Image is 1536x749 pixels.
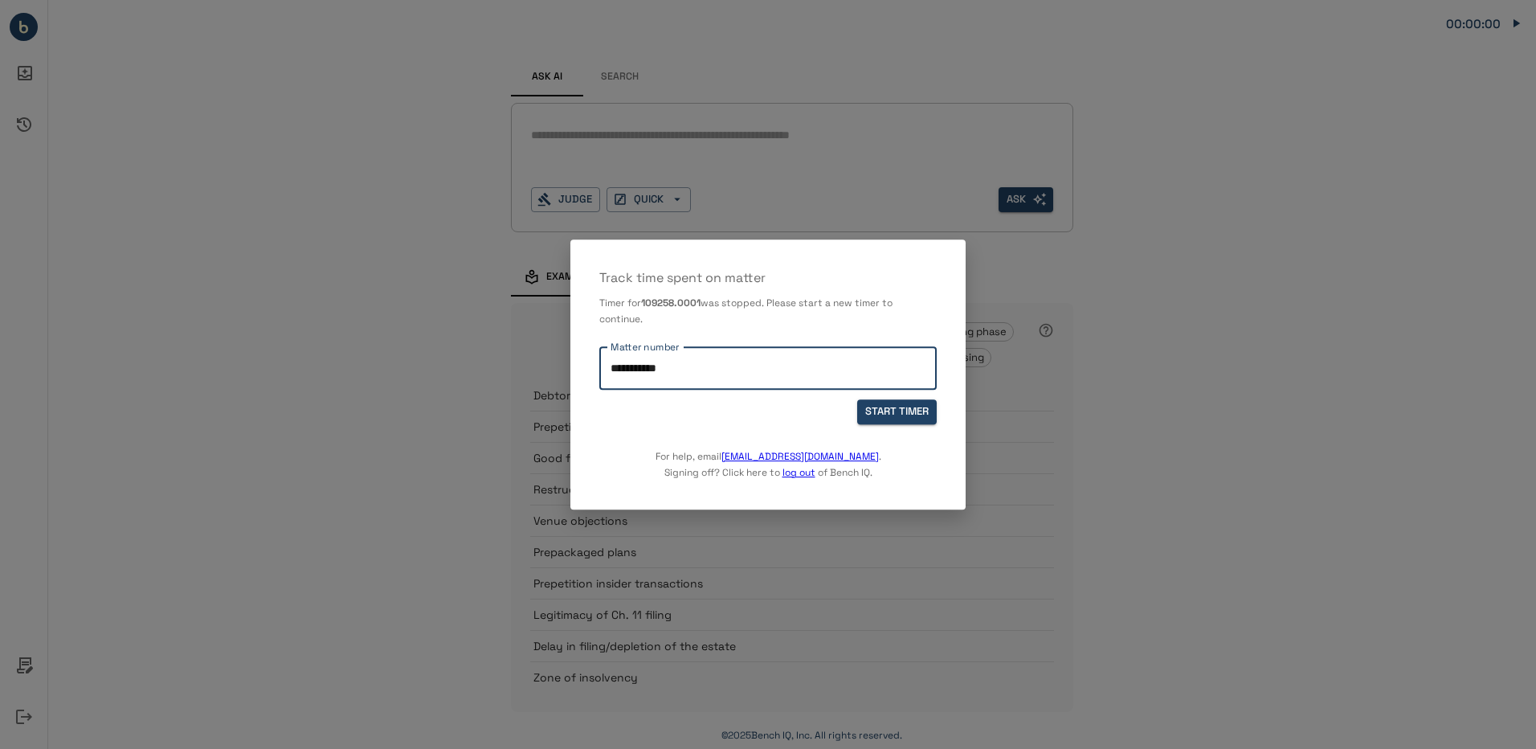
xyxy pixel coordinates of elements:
a: [EMAIL_ADDRESS][DOMAIN_NAME] [721,450,879,463]
p: For help, email . Signing off? Click here to of Bench IQ. [656,424,881,481]
span: Timer for [599,297,641,309]
p: Track time spent on matter [599,268,937,288]
a: log out [782,466,815,479]
button: START TIMER [857,399,937,424]
span: was stopped. Please start a new timer to continue. [599,297,893,325]
b: 109258.0001 [641,297,701,309]
label: Matter number [611,340,680,354]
